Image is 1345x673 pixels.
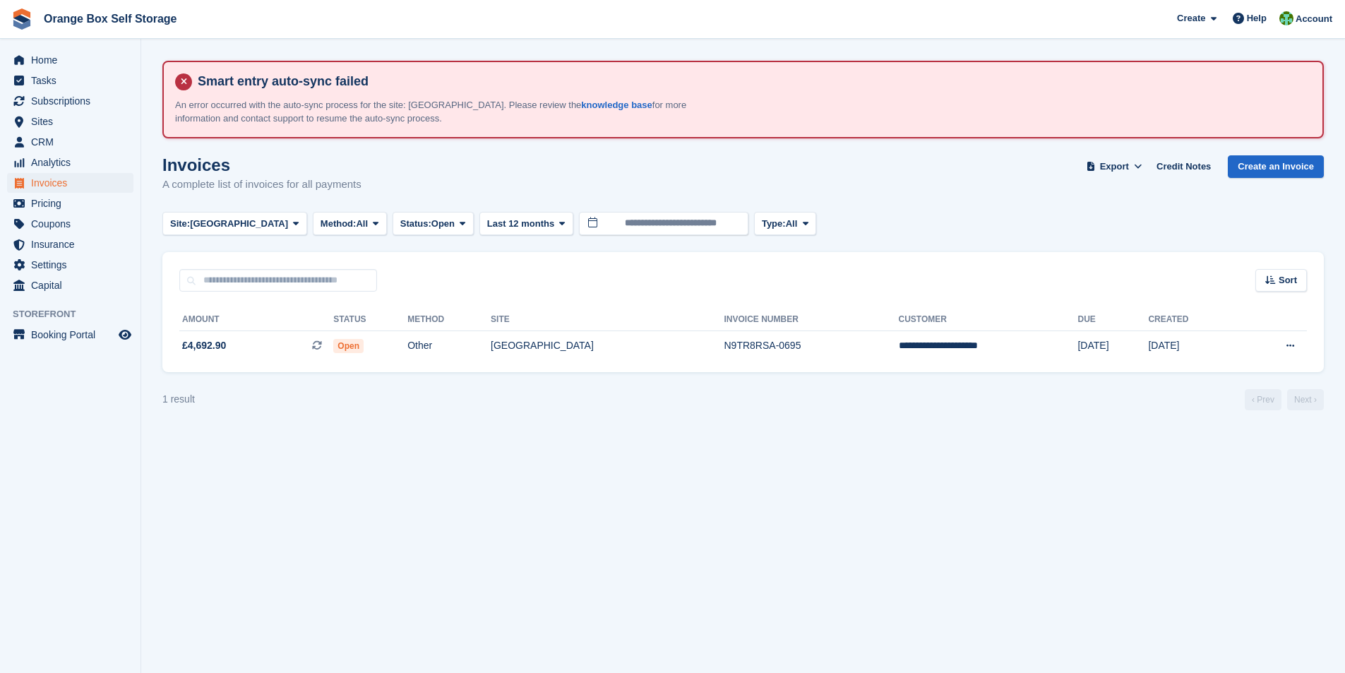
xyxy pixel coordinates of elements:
a: Credit Notes [1151,155,1217,179]
th: Customer [899,309,1078,331]
span: CRM [31,132,116,152]
span: Site: [170,217,190,231]
h1: Invoices [162,155,361,174]
button: Type: All [754,212,816,235]
span: Method: [321,217,357,231]
button: Method: All [313,212,387,235]
span: Open [333,339,364,353]
button: Status: Open [393,212,474,235]
a: Preview store [116,326,133,343]
a: menu [7,132,133,152]
th: Amount [179,309,333,331]
span: Capital [31,275,116,295]
p: A complete list of invoices for all payments [162,177,361,193]
nav: Page [1242,389,1327,410]
span: Type: [762,217,786,231]
h4: Smart entry auto-sync failed [192,73,1311,90]
div: 1 result [162,392,195,407]
span: Pricing [31,193,116,213]
span: Export [1100,160,1129,174]
span: Tasks [31,71,116,90]
span: Invoices [31,173,116,193]
span: Account [1296,12,1332,26]
a: menu [7,91,133,111]
a: Previous [1245,389,1281,410]
span: Booking Portal [31,325,116,345]
th: Site [491,309,724,331]
a: menu [7,173,133,193]
span: Create [1177,11,1205,25]
td: [DATE] [1148,331,1240,361]
a: menu [7,50,133,70]
span: All [786,217,798,231]
a: menu [7,112,133,131]
td: N9TR8RSA-0695 [724,331,899,361]
a: menu [7,255,133,275]
th: Method [407,309,491,331]
span: Coupons [31,214,116,234]
img: Binder Bhardwaj [1279,11,1293,25]
span: Status: [400,217,431,231]
a: menu [7,193,133,213]
th: Created [1148,309,1240,331]
button: Site: [GEOGRAPHIC_DATA] [162,212,307,235]
a: menu [7,153,133,172]
span: Last 12 months [487,217,554,231]
a: menu [7,234,133,254]
span: £4,692.90 [182,338,226,353]
a: menu [7,325,133,345]
th: Due [1077,309,1148,331]
th: Status [333,309,407,331]
span: Sort [1279,273,1297,287]
a: menu [7,214,133,234]
span: Settings [31,255,116,275]
span: Subscriptions [31,91,116,111]
a: Next [1287,389,1324,410]
span: Insurance [31,234,116,254]
a: Create an Invoice [1228,155,1324,179]
span: Analytics [31,153,116,172]
th: Invoice Number [724,309,899,331]
span: Open [431,217,455,231]
span: Sites [31,112,116,131]
span: Help [1247,11,1267,25]
button: Last 12 months [479,212,573,235]
span: [GEOGRAPHIC_DATA] [190,217,288,231]
td: [DATE] [1077,331,1148,361]
a: knowledge base [581,100,652,110]
button: Export [1083,155,1145,179]
span: Home [31,50,116,70]
td: [GEOGRAPHIC_DATA] [491,331,724,361]
a: Orange Box Self Storage [38,7,183,30]
a: menu [7,275,133,295]
a: menu [7,71,133,90]
td: Other [407,331,491,361]
span: Storefront [13,307,141,321]
img: stora-icon-8386f47178a22dfd0bd8f6a31ec36ba5ce8667c1dd55bd0f319d3a0aa187defe.svg [11,8,32,30]
span: All [356,217,368,231]
p: An error occurred with the auto-sync process for the site: [GEOGRAPHIC_DATA]. Please review the f... [175,98,705,126]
